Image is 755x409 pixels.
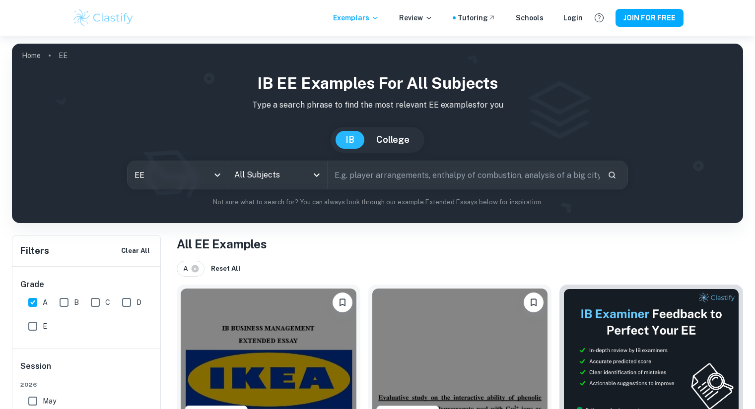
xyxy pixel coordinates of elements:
[59,50,68,61] p: EE
[20,244,49,258] h6: Filters
[20,380,153,389] span: 2026
[310,168,324,182] button: Open
[74,297,79,308] span: B
[177,235,743,253] h1: All EE Examples
[183,263,193,274] span: A
[43,321,47,332] span: E
[604,167,620,183] button: Search
[72,8,135,28] img: Clastify logo
[119,243,152,258] button: Clear All
[208,261,243,276] button: Reset All
[20,197,735,207] p: Not sure what to search for? You can always look through our example Extended Essays below for in...
[333,12,379,23] p: Exemplars
[22,49,41,62] a: Home
[20,360,153,380] h6: Session
[524,292,544,312] button: Please log in to bookmark exemplars
[20,99,735,111] p: Type a search phrase to find the most relevant EE examples for you
[20,71,735,95] h1: IB EE examples for all subjects
[591,9,608,26] button: Help and Feedback
[328,161,600,189] input: E.g. player arrangements, enthalpy of combustion, analysis of a big city...
[128,161,227,189] div: EE
[177,261,205,277] div: A
[333,292,352,312] button: Please log in to bookmark exemplars
[12,44,743,223] img: profile cover
[516,12,544,23] a: Schools
[563,12,583,23] a: Login
[336,131,364,149] button: IB
[43,396,56,407] span: May
[137,297,141,308] span: D
[458,12,496,23] a: Tutoring
[20,279,153,291] h6: Grade
[43,297,48,308] span: A
[366,131,419,149] button: College
[616,9,684,27] button: JOIN FOR FREE
[399,12,433,23] p: Review
[105,297,110,308] span: C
